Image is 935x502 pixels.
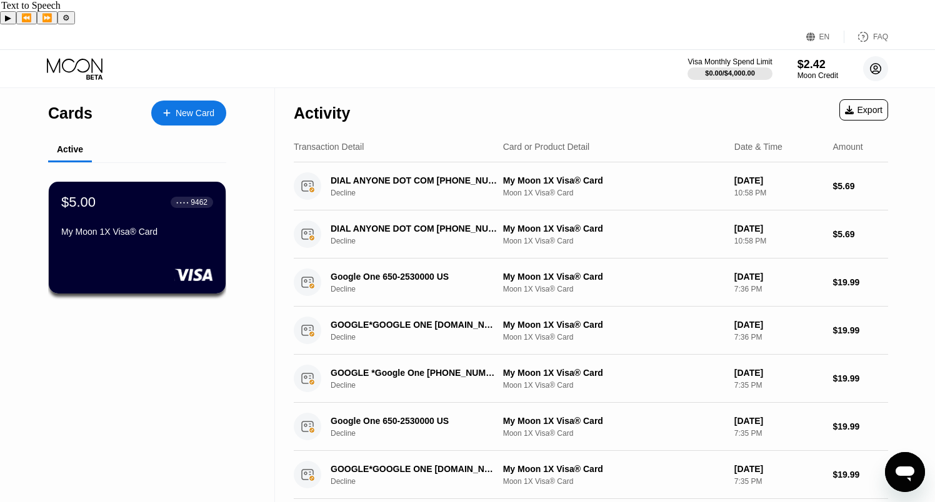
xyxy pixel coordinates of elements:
[503,464,724,474] div: My Moon 1X Visa® Card
[331,477,510,486] div: Decline
[503,368,724,378] div: My Moon 1X Visa® Card
[331,333,510,342] div: Decline
[806,31,844,43] div: EN
[503,237,724,245] div: Moon 1X Visa® Card
[331,272,497,282] div: Google One 650-2530000 US
[839,99,888,121] div: Export
[797,58,838,80] div: $2.42Moon Credit
[734,333,823,342] div: 7:36 PM
[176,108,214,119] div: New Card
[503,142,590,152] div: Card or Product Detail
[16,11,37,24] button: Previous
[734,477,823,486] div: 7:35 PM
[331,237,510,245] div: Decline
[503,381,724,390] div: Moon 1X Visa® Card
[832,325,888,335] div: $19.99
[734,272,823,282] div: [DATE]
[294,403,888,451] div: Google One 650-2530000 USDeclineMy Moon 1X Visa® CardMoon 1X Visa® Card[DATE]7:35 PM$19.99
[734,429,823,438] div: 7:35 PM
[331,224,497,234] div: DIAL ANYONE DOT COM [PHONE_NUMBER] US
[331,381,510,390] div: Decline
[832,470,888,480] div: $19.99
[734,175,823,185] div: [DATE]
[832,421,888,431] div: $19.99
[503,416,724,426] div: My Moon 1X Visa® Card
[734,189,823,197] div: 10:58 PM
[294,451,888,499] div: GOOGLE*GOOGLE ONE [DOMAIN_NAME][URL]DeclineMy Moon 1X Visa® CardMoon 1X Visa® Card[DATE]7:35 PM$1...
[57,144,83,154] div: Active
[61,227,213,237] div: My Moon 1X Visa® Card
[885,452,925,492] iframe: Button to launch messaging window
[873,32,888,41] div: FAQ
[734,142,782,152] div: Date & Time
[832,277,888,287] div: $19.99
[294,210,888,258] div: DIAL ANYONE DOT COM [PHONE_NUMBER] USDeclineMy Moon 1X Visa® CardMoon 1X Visa® Card[DATE]10:58 PM...
[48,104,92,122] div: Cards
[819,32,830,41] div: EN
[797,71,838,80] div: Moon Credit
[845,105,882,115] div: Export
[503,333,724,342] div: Moon 1X Visa® Card
[832,229,888,239] div: $5.69
[294,104,350,122] div: Activity
[49,182,226,293] div: $5.00● ● ● ●9462My Moon 1X Visa® Card
[503,429,724,438] div: Moon 1X Visa® Card
[57,11,75,24] button: Settings
[734,224,823,234] div: [DATE]
[331,285,510,293] div: Decline
[294,258,888,307] div: Google One 650-2530000 USDeclineMy Moon 1X Visa® CardMoon 1X Visa® Card[DATE]7:36 PM$19.99
[37,11,57,24] button: Forward
[734,381,823,390] div: 7:35 PM
[331,416,497,426] div: Google One 650-2530000 US
[832,373,888,383] div: $19.99
[331,175,497,185] div: DIAL ANYONE DOT COM [PHONE_NUMBER] US
[844,31,888,43] div: FAQ
[832,142,862,152] div: Amount
[151,101,226,125] div: New Card
[176,200,189,204] div: ● ● ● ●
[331,464,497,474] div: GOOGLE*GOOGLE ONE [DOMAIN_NAME][URL]
[503,189,724,197] div: Moon 1X Visa® Card
[734,464,823,474] div: [DATE]
[503,320,724,330] div: My Moon 1X Visa® Card
[331,189,510,197] div: Decline
[503,224,724,234] div: My Moon 1X Visa® Card
[734,285,823,293] div: 7:36 PM
[734,416,823,426] div: [DATE]
[734,368,823,378] div: [DATE]
[705,69,755,77] div: $0.00 / $4,000.00
[294,142,364,152] div: Transaction Detail
[331,368,497,378] div: GOOGLE *Google One [PHONE_NUMBER] US
[503,175,724,185] div: My Moon 1X Visa® Card
[832,181,888,191] div: $5.69
[687,57,772,66] div: Visa Monthly Spend Limit
[503,477,724,486] div: Moon 1X Visa® Card
[61,194,96,210] div: $5.00
[294,307,888,355] div: GOOGLE*GOOGLE ONE [DOMAIN_NAME][URL]DeclineMy Moon 1X Visa® CardMoon 1X Visa® Card[DATE]7:36 PM$1...
[331,429,510,438] div: Decline
[687,57,772,80] div: Visa Monthly Spend Limit$0.00/$4,000.00
[294,355,888,403] div: GOOGLE *Google One [PHONE_NUMBER] USDeclineMy Moon 1X Visa® CardMoon 1X Visa® Card[DATE]7:35 PM$1...
[797,58,838,71] div: $2.42
[331,320,497,330] div: GOOGLE*GOOGLE ONE [DOMAIN_NAME][URL]
[294,162,888,210] div: DIAL ANYONE DOT COM [PHONE_NUMBER] USDeclineMy Moon 1X Visa® CardMoon 1X Visa® Card[DATE]10:58 PM...
[734,237,823,245] div: 10:58 PM
[191,198,207,207] div: 9462
[503,272,724,282] div: My Moon 1X Visa® Card
[503,285,724,293] div: Moon 1X Visa® Card
[734,320,823,330] div: [DATE]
